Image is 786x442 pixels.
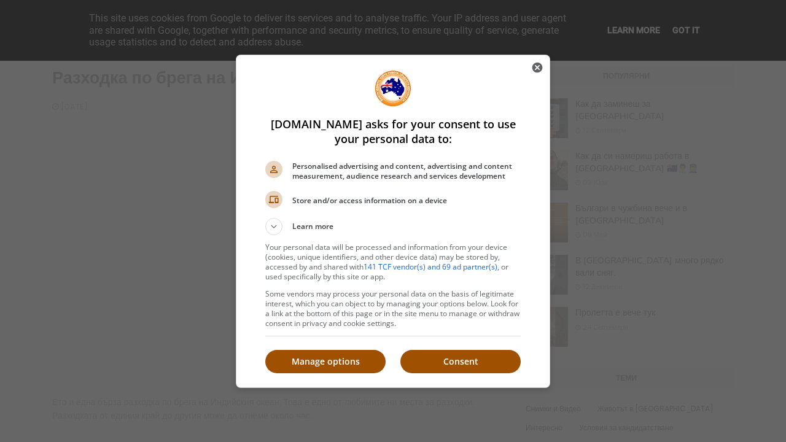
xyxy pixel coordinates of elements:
[375,70,411,107] img: Welcome to emigratetoaustralia.info
[236,55,550,388] div: emigratetoaustralia.info asks for your consent to use your personal data to:
[400,350,521,373] button: Consent
[292,196,521,206] span: Store and/or access information on a device
[364,262,497,272] a: 141 TCF vendor(s) and 69 ad partner(s)
[265,242,521,282] p: Your personal data will be processed and information from your device (cookies, unique identifier...
[292,161,521,181] span: Personalised advertising and content, advertising and content measurement, audience research and ...
[265,289,521,328] p: Some vendors may process your personal data on the basis of legitimate interest, which you can ob...
[292,221,333,235] span: Learn more
[265,218,521,235] button: Learn more
[265,350,386,373] button: Manage options
[265,117,521,146] h1: [DOMAIN_NAME] asks for your consent to use your personal data to:
[265,355,386,368] p: Manage options
[400,355,521,368] p: Consent
[525,55,550,80] button: Close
